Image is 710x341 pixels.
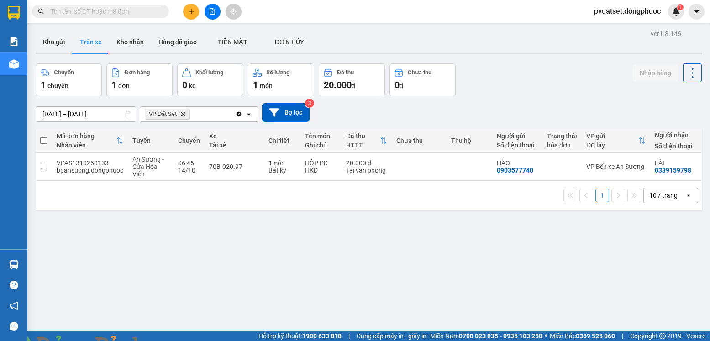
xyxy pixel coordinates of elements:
span: ⚪️ [545,334,547,338]
span: | [622,331,623,341]
div: Số lượng [266,69,289,76]
span: pvdatset.dongphuoc [587,5,668,17]
div: 06:45 [178,159,200,167]
button: Nhập hàng [632,65,678,81]
sup: 1 [677,4,684,10]
div: 14/10 [178,167,200,174]
div: Chi tiết [268,137,296,144]
div: 20.000 đ [346,159,387,167]
div: 70B-020.97 [209,163,259,170]
button: Kho nhận [109,31,151,53]
div: HẢO [497,159,538,167]
span: 1 [111,79,116,90]
svg: Clear all [235,110,242,118]
div: Ghi chú [305,142,337,149]
span: Hỗ trợ kỹ thuật: [258,331,342,341]
button: Số lượng1món [248,63,314,96]
div: VP gửi [586,132,638,140]
div: Đã thu [346,132,380,140]
div: HKD [305,167,337,174]
div: 1 món [268,159,296,167]
div: Người nhận [655,131,696,139]
div: 0903577740 [497,167,533,174]
span: 20.000 [324,79,352,90]
button: Trên xe [73,31,109,53]
div: Tài xế [209,142,259,149]
div: Khối lượng [195,69,223,76]
div: bpansuong.dongphuoc [57,167,123,174]
input: Select a date range. [36,107,136,121]
div: Chuyến [54,69,74,76]
span: VP Đất Sét, close by backspace [145,109,190,120]
div: Xe [209,132,259,140]
span: VP Đất Sét [149,110,177,118]
span: đ [400,82,403,89]
span: đ [352,82,355,89]
div: 10 / trang [649,191,678,200]
span: kg [189,82,196,89]
th: Toggle SortBy [342,129,392,153]
span: search [38,8,44,15]
div: HỘP PK [305,159,337,167]
svg: open [245,110,252,118]
span: món [260,82,273,89]
div: Người gửi [497,132,538,140]
div: Nhân viên [57,142,116,149]
span: caret-down [693,7,701,16]
div: ĐC lấy [586,142,638,149]
button: aim [226,4,242,20]
span: ĐƠN HỦY [275,38,304,46]
button: Chuyến1chuyến [36,63,102,96]
div: VPAS1310250133 [57,159,123,167]
span: notification [10,301,18,310]
span: question-circle [10,281,18,289]
th: Toggle SortBy [582,129,650,153]
span: message [10,322,18,331]
span: | [348,331,350,341]
svg: Delete [180,111,186,117]
div: hóa đơn [547,142,577,149]
span: 1 [253,79,258,90]
span: TIỀN MẶT [218,38,247,46]
button: Kho gửi [36,31,73,53]
button: caret-down [689,4,705,20]
button: plus [183,4,199,20]
div: Mã đơn hàng [57,132,116,140]
span: aim [230,8,237,15]
strong: 0369 525 060 [576,332,615,340]
div: Đơn hàng [125,69,150,76]
div: Tuyến [132,137,169,144]
img: icon-new-feature [672,7,680,16]
span: file-add [209,8,216,15]
button: file-add [205,4,221,20]
span: copyright [659,333,666,339]
span: đơn [118,82,130,89]
button: Bộ lọc [262,103,310,122]
div: Chuyến [178,137,200,144]
div: LÀI [655,159,696,167]
div: Bất kỳ [268,167,296,174]
input: Tìm tên, số ĐT hoặc mã đơn [50,6,158,16]
input: Selected VP Đất Sét. [192,110,193,119]
img: warehouse-icon [9,59,19,69]
div: Số điện thoại [497,142,538,149]
div: Số điện thoại [655,142,696,150]
span: 1 [41,79,46,90]
span: Miền Nam [430,331,542,341]
div: Thu hộ [451,137,488,144]
span: chuyến [47,82,68,89]
span: 0 [394,79,400,90]
div: Tại văn phòng [346,167,387,174]
button: Chưa thu0đ [389,63,456,96]
button: Khối lượng0kg [177,63,243,96]
span: Miền Bắc [550,331,615,341]
button: Đơn hàng1đơn [106,63,173,96]
div: ver 1.8.146 [651,29,681,39]
button: 1 [595,189,609,202]
div: HTTT [346,142,380,149]
sup: 3 [305,99,314,108]
span: 1 [678,4,682,10]
span: 0 [182,79,187,90]
button: Đã thu20.000đ [319,63,385,96]
div: Đã thu [337,69,354,76]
